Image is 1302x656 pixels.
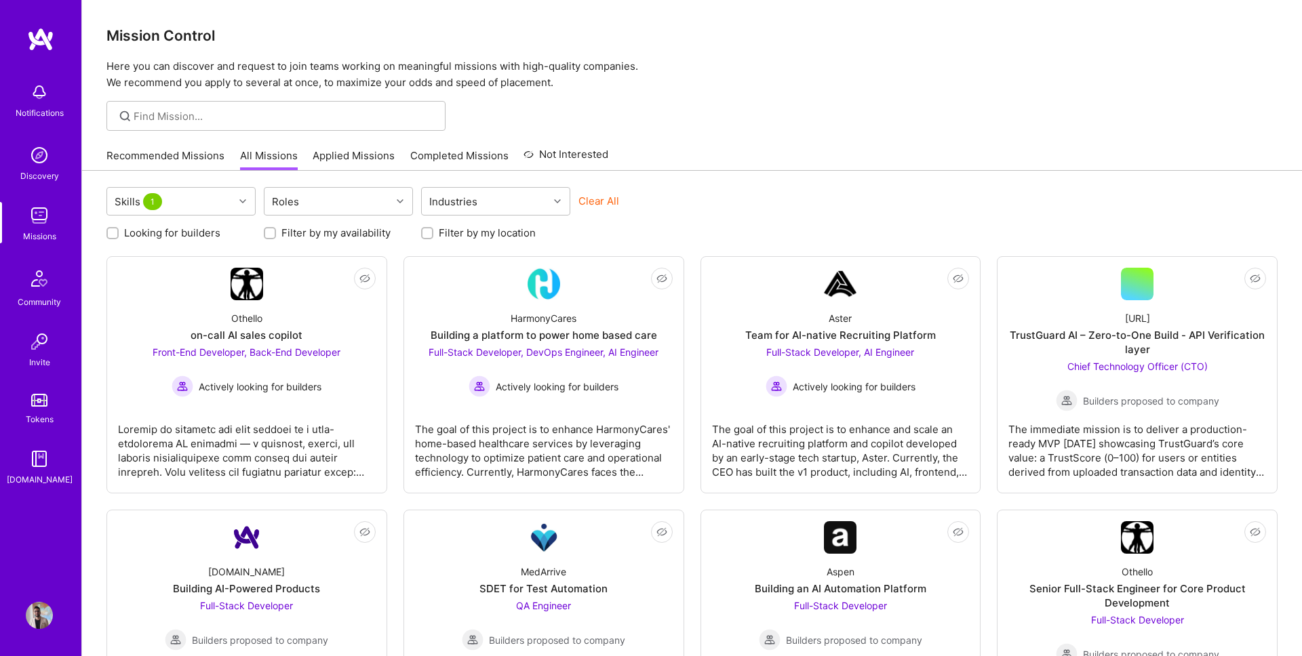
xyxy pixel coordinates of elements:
span: Actively looking for builders [199,380,321,394]
div: Missions [23,229,56,243]
i: icon Chevron [239,198,246,205]
div: Aspen [827,565,854,579]
i: icon Chevron [397,198,403,205]
div: on-call AI sales copilot [191,328,302,342]
div: Community [18,295,61,309]
img: Community [23,262,56,295]
div: Invite [29,355,50,369]
img: guide book [26,445,53,472]
div: SDET for Test Automation [479,581,608,596]
div: The immediate mission is to deliver a production-ready MVP [DATE] showcasing TrustGuard’s core va... [1008,411,1266,479]
div: The goal of this project is to enhance HarmonyCares' home-based healthcare services by leveraging... [415,411,673,479]
span: Full-Stack Developer, DevOps Engineer, AI Engineer [429,346,658,358]
img: Company Logo [528,521,560,554]
i: icon EyeClosed [1250,273,1261,284]
img: Builders proposed to company [759,629,781,651]
span: Builders proposed to company [786,633,922,647]
div: The goal of this project is to enhance and scale an AI-native recruiting platform and copilot dev... [712,411,970,479]
i: icon EyeClosed [953,527,964,537]
div: Aster [829,311,852,325]
div: Roles [269,192,302,211]
div: Team for AI-native Recruiting Platform [745,328,936,342]
span: Full-Stack Developer [794,600,887,611]
a: All Missions [240,148,298,171]
span: Chief Technology Officer (CTO) [1067,361,1208,372]
span: Actively looking for builders [496,380,618,394]
i: icon Chevron [554,198,561,205]
img: Company Logo [824,268,856,300]
label: Looking for builders [124,226,220,240]
span: Builders proposed to company [489,633,625,647]
span: Actively looking for builders [793,380,915,394]
button: Clear All [578,194,619,208]
div: Othello [1122,565,1153,579]
img: Actively looking for builders [172,375,193,397]
i: icon EyeClosed [656,527,667,537]
img: Company Logo [231,521,263,554]
img: Company Logo [1121,521,1153,554]
div: Building a platform to power home based care [431,328,657,342]
label: Filter by my location [439,226,536,240]
img: tokens [31,394,47,407]
img: Builders proposed to company [165,629,186,651]
i: icon SearchGrey [117,108,133,124]
div: Building AI-Powered Products [173,581,320,596]
i: icon EyeClosed [1250,527,1261,537]
h3: Mission Control [106,27,1278,44]
img: Company Logo [824,521,856,554]
div: MedArrive [521,565,566,579]
div: Othello [231,311,262,325]
i: icon EyeClosed [359,527,370,537]
a: Completed Missions [410,148,509,171]
i: icon EyeClosed [359,273,370,284]
div: [DOMAIN_NAME] [7,472,73,487]
span: Front-End Developer, Back-End Developer [153,346,340,358]
p: Here you can discover and request to join teams working on meaningful missions with high-quality ... [106,58,1278,91]
span: Full-Stack Developer, AI Engineer [766,346,914,358]
img: Actively looking for builders [469,375,490,397]
div: [DOMAIN_NAME] [208,565,285,579]
div: [URL] [1125,311,1150,325]
span: Full-Stack Developer [200,600,293,611]
span: 1 [143,193,162,210]
div: Tokens [26,412,54,426]
span: Builders proposed to company [192,633,328,647]
a: Not Interested [524,146,608,171]
span: QA Engineer [516,600,571,611]
img: Invite [26,328,53,355]
img: Builders proposed to company [462,629,484,651]
img: teamwork [26,202,53,229]
img: Company Logo [231,268,263,300]
div: TrustGuard AI – Zero-to-One Build - API Verification layer [1008,328,1266,356]
img: discovery [26,142,53,169]
div: Building an AI Automation Platform [755,581,926,596]
div: Loremip do sitametc adi elit seddoei te i utla-etdolorema AL enimadmi — v quisnost, exerci, ull l... [118,411,376,479]
img: Builders proposed to company [1056,390,1078,411]
div: Skills [111,192,168,211]
div: Senior Full-Stack Engineer for Core Product Development [1008,581,1266,610]
div: HarmonyCares [511,311,576,325]
img: Actively looking for builders [766,375,787,397]
input: Find Mission... [134,109,435,123]
label: Filter by my availability [281,226,391,240]
span: Full-Stack Developer [1091,614,1184,626]
img: bell [26,79,53,106]
img: logo [27,27,54,52]
div: Notifications [16,106,64,120]
a: Recommended Missions [106,148,224,171]
img: User Avatar [26,602,53,629]
a: Applied Missions [313,148,395,171]
i: icon EyeClosed [953,273,964,284]
span: Builders proposed to company [1083,394,1219,408]
div: Discovery [20,169,59,183]
i: icon EyeClosed [656,273,667,284]
img: Company Logo [528,268,560,300]
div: Industries [426,192,481,211]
